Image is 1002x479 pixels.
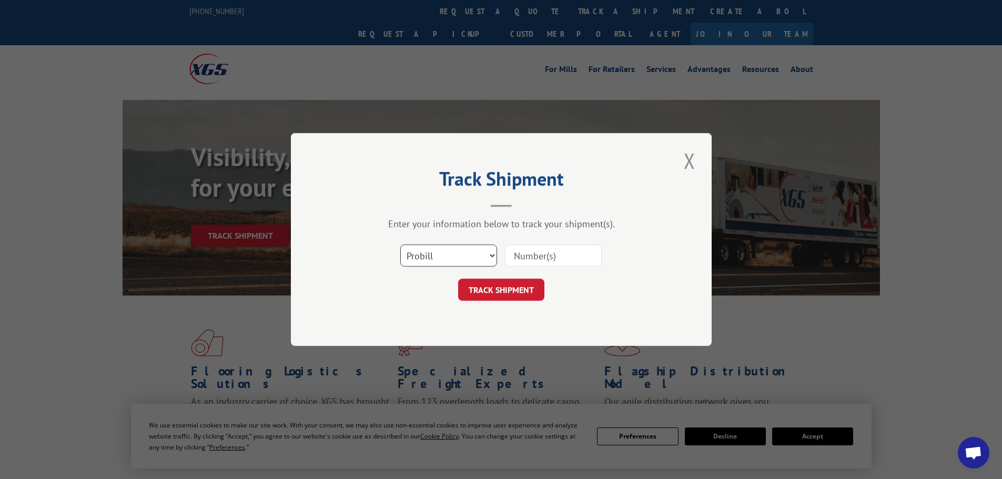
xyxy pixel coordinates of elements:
[958,437,989,468] a: Open chat
[343,218,659,230] div: Enter your information below to track your shipment(s).
[458,279,544,301] button: TRACK SHIPMENT
[343,171,659,191] h2: Track Shipment
[681,146,699,175] button: Close modal
[505,244,602,267] input: Number(s)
